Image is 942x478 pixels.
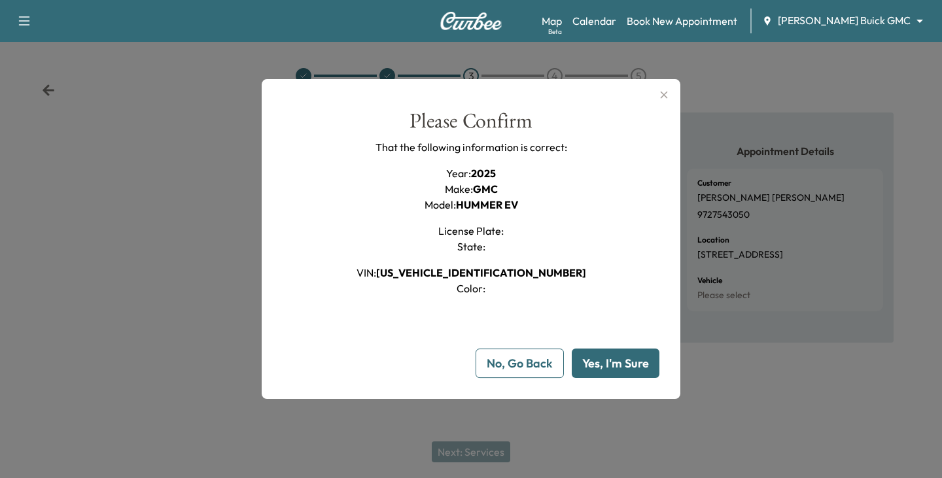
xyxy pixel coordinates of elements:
span: [US_VEHICLE_IDENTIFICATION_NUMBER] [376,266,586,279]
h1: VIN : [357,265,586,281]
div: Please Confirm [410,111,532,140]
h1: License Plate : [438,223,504,239]
span: HUMMER EV [456,198,518,211]
span: GMC [473,182,498,196]
button: Yes, I'm Sure [572,349,659,378]
img: Curbee Logo [440,12,502,30]
span: 2025 [471,167,496,180]
h1: State : [457,239,485,254]
h1: Model : [425,197,518,213]
a: MapBeta [542,13,562,29]
p: That the following information is correct: [375,139,567,155]
a: Book New Appointment [627,13,737,29]
h1: Make : [445,181,498,197]
span: [PERSON_NAME] Buick GMC [778,13,911,28]
h1: Year : [446,165,496,181]
div: Beta [548,27,562,37]
button: No, Go Back [476,349,564,378]
a: Calendar [572,13,616,29]
h1: Color : [457,281,485,296]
